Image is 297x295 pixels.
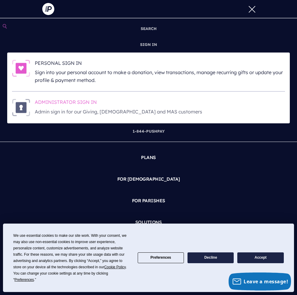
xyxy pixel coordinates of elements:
[104,265,126,269] span: Cookie Policy
[5,214,292,231] a: SOLUTIONS
[187,252,234,263] button: Decline
[138,252,184,263] button: Preferences
[12,99,285,116] a: ADMINISTRATOR SIGN IN - Illustration ADMINISTRATOR SIGN IN Admin sign in for our Giving, [DEMOGRA...
[229,272,291,290] button: Leave a message!
[5,192,292,209] a: FOR PARISHES
[3,224,294,292] div: Cookie Consent Prompt
[35,69,285,84] p: Sign into your personal account to make a donation, view transactions, manage recurring gifts or ...
[12,60,30,77] img: PERSONAL SIGN IN - Illustration
[237,252,283,263] button: Accept
[5,149,292,166] a: PLANS
[138,37,159,53] a: SIGN IN
[130,123,167,139] a: 1-844-PUSHPAY
[35,60,285,69] h6: PERSONAL SIGN IN
[14,278,34,282] span: Preferences
[244,278,288,285] span: Leave a message!
[13,233,130,283] div: We use essential cookies to make our site work. With your consent, we may also use non-essential ...
[138,21,159,37] a: SEARCH
[12,99,30,116] img: ADMINISTRATOR SIGN IN - Illustration
[12,60,285,84] a: PERSONAL SIGN IN - Illustration PERSONAL SIGN IN Sign into your personal account to make a donati...
[35,99,285,108] h6: ADMINISTRATOR SIGN IN
[35,108,285,116] p: Admin sign in for our Giving, [DEMOGRAPHIC_DATA] and MAS customers
[5,171,292,188] a: FOR [DEMOGRAPHIC_DATA]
